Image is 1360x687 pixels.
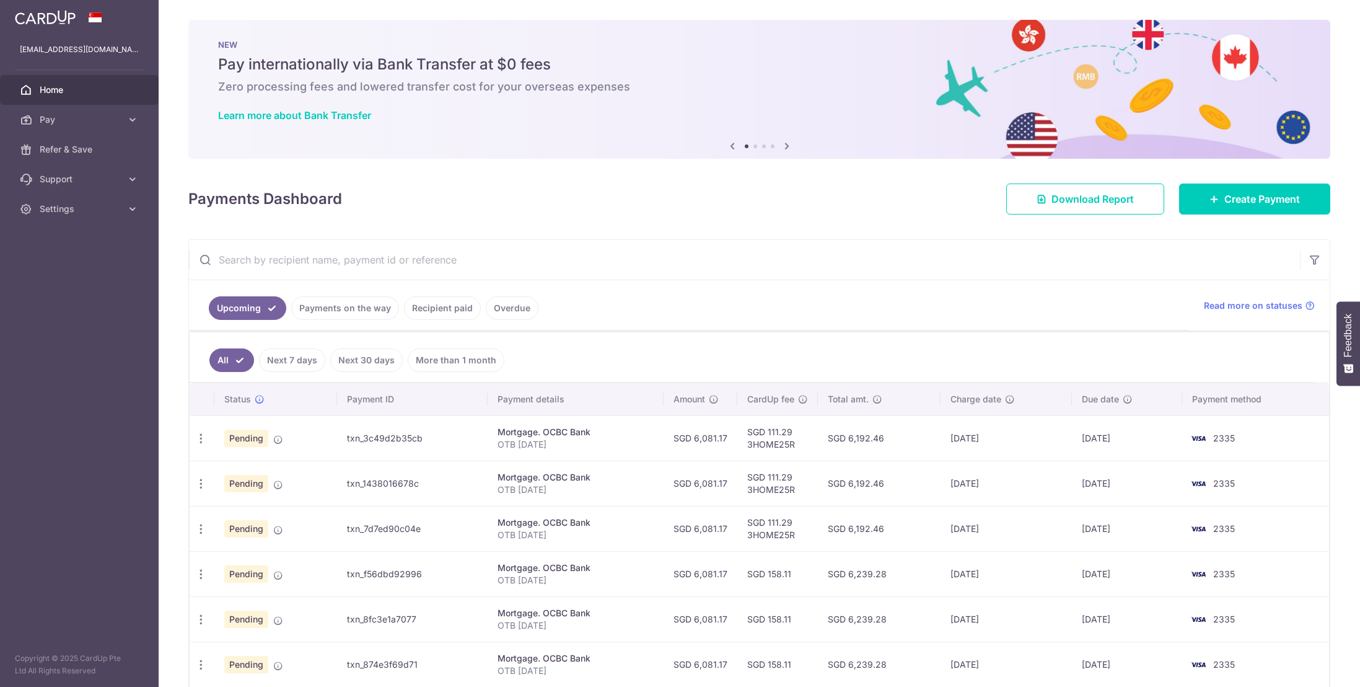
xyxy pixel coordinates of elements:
td: txn_7d7ed90c04e [337,506,488,551]
input: Search by recipient name, payment id or reference [189,240,1300,280]
p: OTB [DATE] [498,665,654,677]
td: txn_f56dbd92996 [337,551,488,596]
span: Pending [224,565,268,583]
img: Bank Card [1186,431,1211,446]
span: Refer & Save [40,143,121,156]
a: Upcoming [209,296,286,320]
span: Status [224,393,251,406]
span: Download Report [1051,192,1134,206]
td: [DATE] [1072,506,1182,551]
h4: Payments Dashboard [188,188,342,210]
td: SGD 6,081.17 [664,461,737,506]
th: Payment ID [337,383,488,415]
a: Overdue [486,296,538,320]
a: Read more on statuses [1204,299,1315,312]
p: OTB [DATE] [498,619,654,632]
span: Feedback [1343,314,1354,357]
td: SGD 111.29 3HOME25R [737,461,818,506]
h6: Zero processing fees and lowered transfer cost for your overseas expenses [218,79,1301,94]
iframe: Opens a widget where you can find more information [1281,650,1348,681]
td: [DATE] [1072,642,1182,687]
td: SGD 158.11 [737,642,818,687]
td: SGD 6,192.46 [818,461,941,506]
td: [DATE] [1072,596,1182,642]
span: Due date [1082,393,1119,406]
td: txn_1438016678c [337,461,488,506]
td: SGD 6,081.17 [664,506,737,551]
span: Pending [224,475,268,492]
span: 2335 [1213,659,1235,670]
td: SGD 6,192.46 [818,415,941,461]
td: SGD 111.29 3HOME25R [737,415,818,461]
img: Bank Card [1186,521,1211,536]
td: SGD 158.11 [737,551,818,596]
p: OTB [DATE] [498,574,654,587]
div: Mortgage. OCBC Bank [498,471,654,484]
td: SGD 6,239.28 [818,642,941,687]
td: [DATE] [941,461,1072,506]
span: Amount [673,393,705,406]
td: [DATE] [941,551,1072,596]
span: Pending [224,656,268,673]
span: 2335 [1213,523,1235,534]
h5: Pay internationally via Bank Transfer at $0 fees [218,55,1301,74]
th: Payment method [1182,383,1329,415]
td: txn_8fc3e1a7077 [337,596,488,642]
p: OTB [DATE] [498,529,654,541]
td: [DATE] [1072,461,1182,506]
a: All [209,348,254,372]
td: SGD 6,239.28 [818,596,941,642]
td: [DATE] [941,642,1072,687]
a: Create Payment [1179,184,1330,215]
span: Total amt. [828,393,869,406]
td: SGD 6,081.17 [664,596,737,642]
img: Bank Card [1186,476,1211,491]
td: SGD 6,239.28 [818,551,941,596]
td: SGD 6,081.17 [664,642,737,687]
img: Bank transfer banner [188,20,1330,159]
span: Create Payment [1224,192,1300,206]
td: [DATE] [1072,551,1182,596]
a: Next 7 days [259,348,325,372]
td: [DATE] [941,415,1072,461]
span: 2335 [1213,614,1235,624]
div: Mortgage. OCBC Bank [498,607,654,619]
p: [EMAIL_ADDRESS][DOMAIN_NAME] [20,43,139,56]
td: SGD 158.11 [737,596,818,642]
span: Home [40,84,121,96]
td: SGD 6,081.17 [664,415,737,461]
a: Payments on the way [291,296,399,320]
div: Mortgage. OCBC Bank [498,562,654,574]
img: Bank Card [1186,612,1211,627]
span: Read more on statuses [1204,299,1302,312]
img: Bank Card [1186,657,1211,672]
td: txn_3c49d2b35cb [337,415,488,461]
span: Pending [224,611,268,628]
p: NEW [218,40,1301,50]
td: SGD 111.29 3HOME25R [737,506,818,551]
td: txn_874e3f69d71 [337,642,488,687]
div: Mortgage. OCBC Bank [498,652,654,665]
a: Recipient paid [404,296,481,320]
th: Payment details [488,383,664,415]
span: Pay [40,113,121,126]
span: Pending [224,520,268,538]
span: Settings [40,203,121,215]
td: SGD 6,081.17 [664,551,737,596]
td: SGD 6,192.46 [818,506,941,551]
td: [DATE] [941,506,1072,551]
span: 2335 [1213,478,1235,489]
span: CardUp fee [747,393,794,406]
span: Pending [224,430,268,447]
p: OTB [DATE] [498,438,654,451]
a: Next 30 days [330,348,403,372]
img: Bank Card [1186,567,1211,582]
img: CardUp [15,10,76,25]
span: Support [40,173,121,185]
a: More than 1 month [408,348,504,372]
div: Mortgage. OCBC Bank [498,516,654,529]
span: 2335 [1213,433,1235,443]
p: OTB [DATE] [498,484,654,496]
button: Feedback - Show survey [1336,301,1360,386]
span: 2335 [1213,569,1235,579]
